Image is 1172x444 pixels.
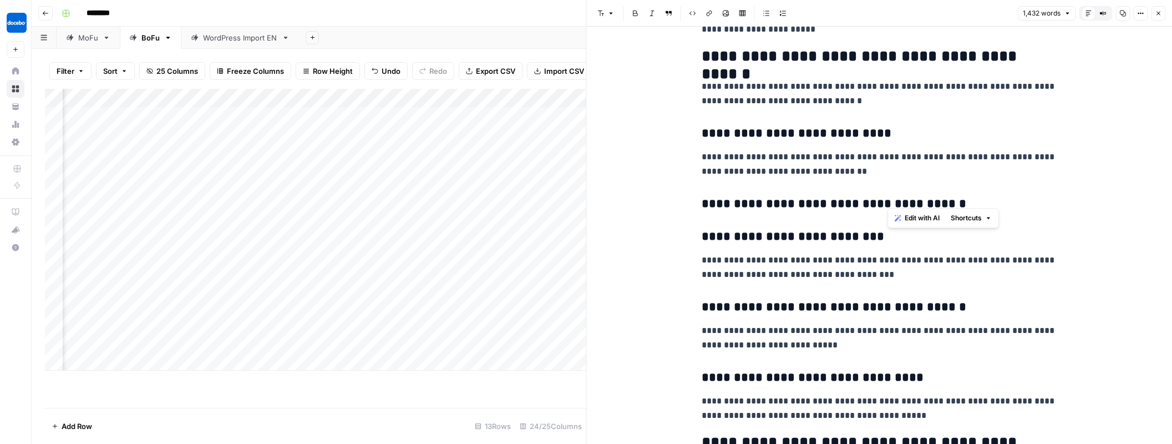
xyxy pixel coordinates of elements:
span: Filter [57,65,74,77]
a: Your Data [7,98,24,115]
img: Docebo Logo [7,13,27,33]
span: 25 Columns [156,65,198,77]
span: Redo [429,65,447,77]
div: MoFu [78,32,98,43]
button: Edit with AI [890,211,944,225]
button: Row Height [296,62,360,80]
a: WordPress Import EN [181,27,299,49]
div: WordPress Import EN [203,32,277,43]
button: What's new? [7,221,24,239]
button: 1,432 words [1018,6,1075,21]
span: Import CSV [544,65,584,77]
span: Shortcuts [951,213,982,223]
span: Undo [382,65,400,77]
span: 1,432 words [1023,8,1061,18]
button: Import CSV [527,62,591,80]
a: Home [7,62,24,80]
button: Freeze Columns [210,62,291,80]
a: Settings [7,133,24,151]
span: Export CSV [476,65,515,77]
button: Shortcuts [946,211,996,225]
button: Undo [364,62,408,80]
button: 25 Columns [139,62,205,80]
div: BoFu [141,32,160,43]
span: Row Height [313,65,353,77]
button: Add Row [45,417,99,435]
div: 24/25 Columns [515,417,586,435]
a: Browse [7,80,24,98]
button: Workspace: Docebo [7,9,24,37]
a: MoFu [57,27,120,49]
a: BoFu [120,27,181,49]
button: Export CSV [459,62,522,80]
div: 13 Rows [470,417,515,435]
button: Redo [412,62,454,80]
a: AirOps Academy [7,203,24,221]
button: Help + Support [7,239,24,256]
button: Filter [49,62,92,80]
a: Usage [7,115,24,133]
span: Add Row [62,421,92,432]
span: Sort [103,65,118,77]
button: Sort [96,62,135,80]
span: Freeze Columns [227,65,284,77]
span: Edit with AI [905,213,940,223]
